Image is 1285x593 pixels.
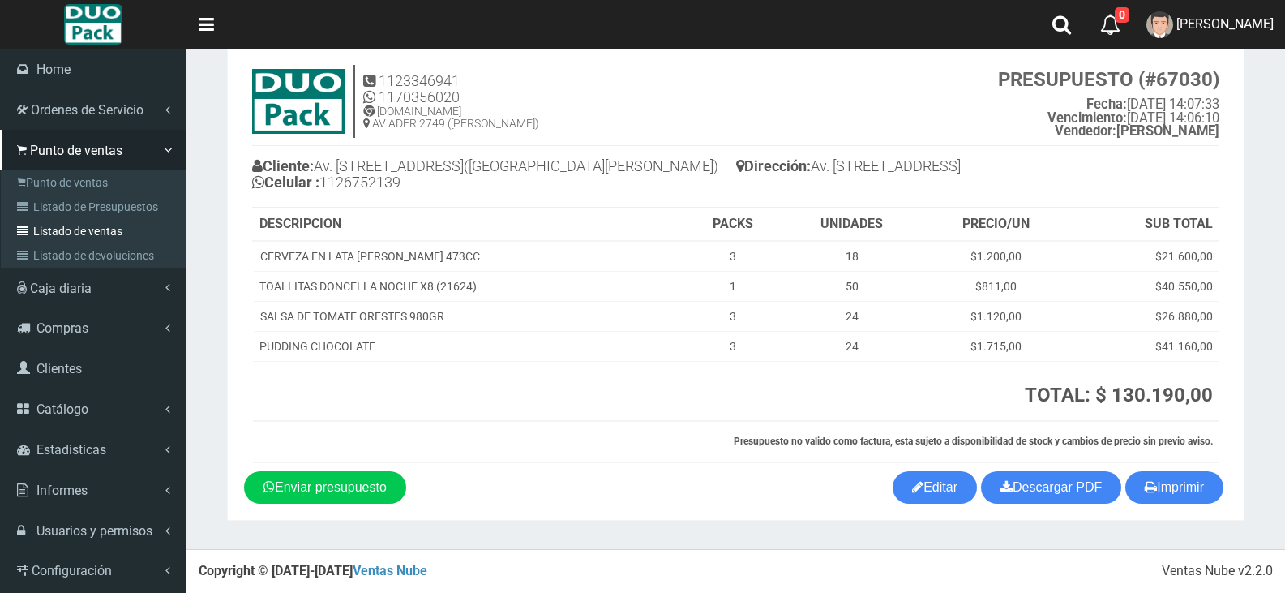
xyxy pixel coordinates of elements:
[244,471,406,504] a: Enviar presupuesto
[253,271,683,301] td: TOALLITAS DONCELLA NOCHE X8 (21624)
[253,331,683,361] td: PUDDING CHOCOLATE
[1115,7,1129,23] span: 0
[782,241,922,272] td: 18
[782,271,922,301] td: 50
[1069,301,1219,331] td: $26.880,00
[253,301,683,331] td: SALSA DE TOMATE ORESTES 980GR
[1125,471,1223,504] button: Imprimir
[736,157,811,174] b: Dirección:
[30,143,122,158] span: Punto de ventas
[683,241,782,272] td: 3
[36,361,82,376] span: Clientes
[36,483,88,498] span: Informes
[782,301,922,331] td: 24
[683,301,782,331] td: 3
[734,436,1213,447] strong: Presupuesto no valido como factura, esta sujeto a disponibilidad de stock y cambios de precio sin...
[1176,16,1274,32] span: [PERSON_NAME]
[981,471,1121,504] a: Descargar PDF
[1146,11,1173,38] img: User Image
[683,331,782,361] td: 3
[1055,123,1116,139] strong: Vendedor:
[922,208,1070,241] th: PRECIO/UN
[922,241,1070,272] td: $1.200,00
[1069,271,1219,301] td: $40.550,00
[252,69,345,134] img: 9k=
[922,331,1070,361] td: $1.715,00
[5,195,186,219] a: Listado de Presupuestos
[1069,331,1219,361] td: $41.160,00
[922,271,1070,301] td: $811,00
[36,320,88,336] span: Compras
[353,563,427,578] a: Ventas Nube
[36,523,152,539] span: Usuarios y permisos
[998,69,1219,139] small: [DATE] 14:07:33 [DATE] 14:06:10
[1069,208,1219,241] th: SUB TOTAL
[1055,123,1219,139] b: [PERSON_NAME]
[30,281,92,296] span: Caja diaria
[1047,110,1127,126] strong: Vencimiento:
[252,154,736,199] h4: Av. [STREET_ADDRESS]([GEOGRAPHIC_DATA][PERSON_NAME]) 1126752139
[736,154,1220,183] h4: Av. [STREET_ADDRESS]
[5,219,186,243] a: Listado de ventas
[64,4,122,45] img: Logo grande
[1069,241,1219,272] td: $21.600,00
[275,480,387,494] span: Enviar presupuesto
[252,157,314,174] b: Cliente:
[782,331,922,361] td: 24
[363,105,539,131] h5: [DOMAIN_NAME] AV ADER 2749 ([PERSON_NAME])
[36,402,88,417] span: Catálogo
[782,208,922,241] th: UNIDADES
[36,442,106,458] span: Estadisticas
[253,208,683,241] th: DESCRIPCION
[5,170,186,195] a: Punto de ventas
[363,73,539,105] h4: 1123346941 1170356020
[199,563,427,578] strong: Copyright © [DATE]-[DATE]
[31,102,143,118] span: Ordenes de Servicio
[683,208,782,241] th: PACKS
[893,471,977,504] a: Editar
[36,62,71,77] span: Home
[922,301,1070,331] td: $1.120,00
[683,271,782,301] td: 1
[253,241,683,272] td: CERVEZA EN LATA [PERSON_NAME] 473CC
[252,174,319,191] b: Celular :
[1086,97,1127,112] strong: Fecha:
[998,68,1219,91] strong: PRESUPUESTO (#67030)
[1162,562,1273,581] div: Ventas Nube v2.2.0
[1025,384,1213,406] strong: TOTAL: $ 130.190,00
[5,243,186,268] a: Listado de devoluciones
